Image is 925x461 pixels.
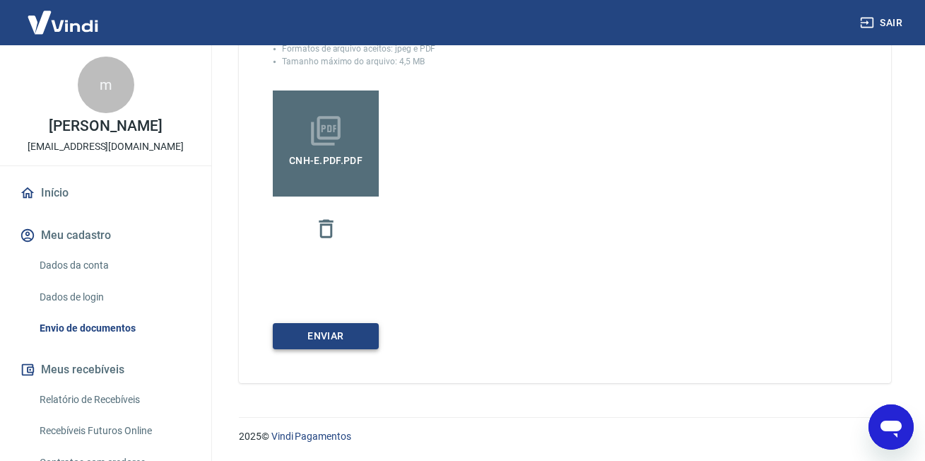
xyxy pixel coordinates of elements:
img: Vindi [17,1,109,44]
a: Relatório de Recebíveis [34,385,194,414]
a: Dados da conta [34,251,194,280]
a: Início [17,177,194,209]
div: m [78,57,134,113]
p: [PERSON_NAME] [49,119,162,134]
button: Sair [857,10,908,36]
p: Tamanho máximo do arquivo: 4,5 MB [282,55,425,68]
p: [EMAIL_ADDRESS][DOMAIN_NAME] [28,139,184,154]
button: Enviar [273,323,379,349]
label: CNH-e.pdf.pdf [273,91,379,197]
button: Meus recebíveis [17,354,194,385]
a: Envio de documentos [34,314,194,343]
a: Dados de login [34,283,194,312]
iframe: Botão para abrir a janela de mensagens [868,404,914,450]
p: Formatos de arquivo aceitos: jpeg e PDF [282,42,435,55]
button: Meu cadastro [17,220,194,251]
span: CNH-e.pdf.pdf [283,148,368,174]
a: Vindi Pagamentos [271,431,351,442]
a: Recebíveis Futuros Online [34,416,194,445]
p: 2025 © [239,429,891,444]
